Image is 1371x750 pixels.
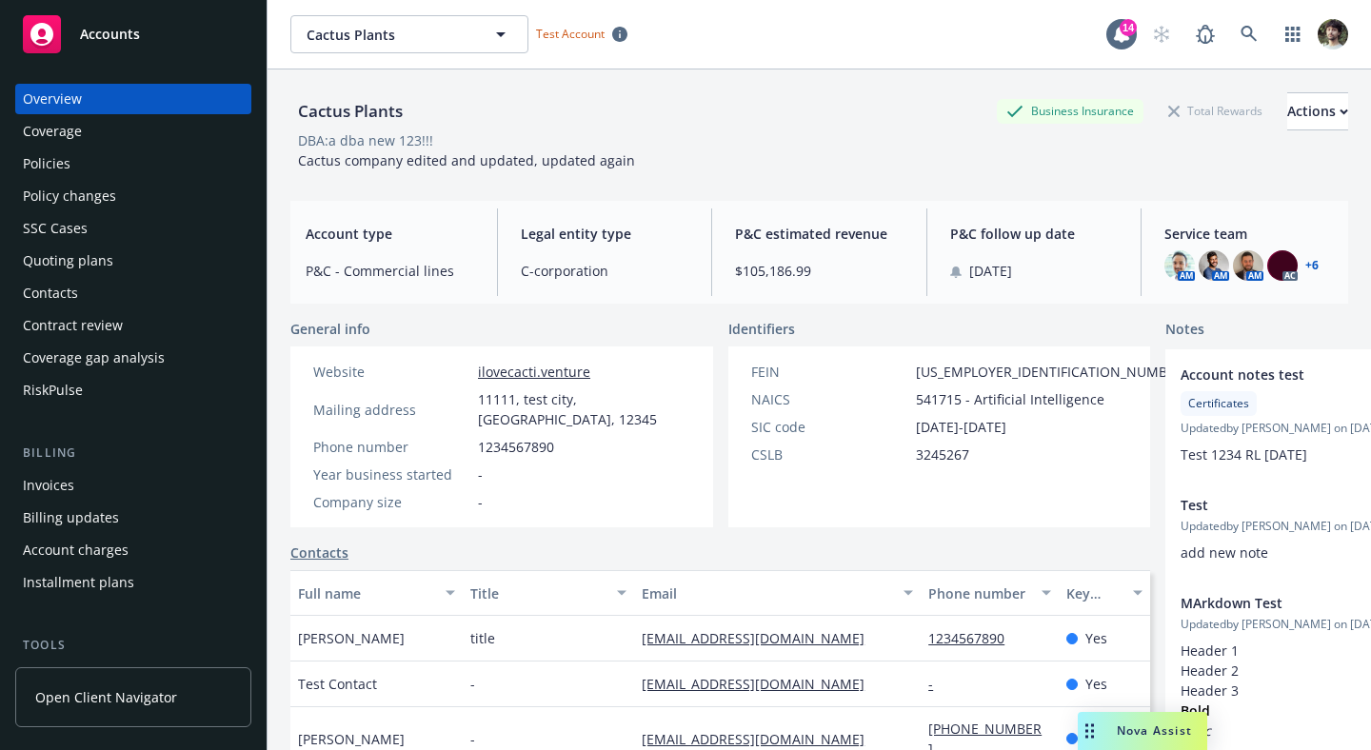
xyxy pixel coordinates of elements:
[1165,319,1204,342] span: Notes
[1318,19,1348,49] img: photo
[470,729,475,749] span: -
[1078,712,1102,750] div: Drag to move
[1267,250,1298,281] img: photo
[751,389,908,409] div: NAICS
[313,437,470,457] div: Phone number
[15,343,251,373] a: Coverage gap analysis
[470,674,475,694] span: -
[298,628,405,648] span: [PERSON_NAME]
[313,464,470,484] div: Year business started
[916,444,969,464] span: 3245267
[15,535,251,565] a: Account charges
[1186,15,1224,53] a: Report a Bug
[1181,445,1307,464] span: Test 1234 RL [DATE]
[928,629,1020,647] a: 1234567890
[728,319,795,339] span: Identifiers
[15,567,251,598] a: Installment plans
[15,375,251,405] a: RiskPulse
[298,151,635,169] span: Cactus company edited and updated, updated again
[23,148,70,179] div: Policies
[928,583,1029,603] div: Phone number
[15,148,251,179] a: Policies
[478,464,483,484] span: -
[642,629,880,647] a: [EMAIL_ADDRESS][DOMAIN_NAME]
[290,99,410,124] div: Cactus Plants
[751,444,908,464] div: CSLB
[1117,722,1192,739] span: Nova Assist
[290,319,370,339] span: General info
[1287,92,1348,130] button: Actions
[1181,701,1210,720] strong: Bold
[298,130,433,150] div: DBA: a dba new 123!!!
[290,15,528,53] button: Cactus Plants
[290,543,348,562] a: Contacts
[23,116,82,147] div: Coverage
[634,570,921,616] button: Email
[23,310,123,341] div: Contract review
[15,181,251,211] a: Policy changes
[23,213,88,244] div: SSC Cases
[1164,250,1195,281] img: photo
[306,224,474,244] span: Account type
[1199,250,1229,281] img: photo
[15,116,251,147] a: Coverage
[1142,15,1181,53] a: Start snowing
[313,492,470,512] div: Company size
[751,362,908,382] div: FEIN
[916,362,1188,382] span: [US_EMPLOYER_IDENTIFICATION_NUMBER]
[35,687,177,707] span: Open Client Navigator
[15,636,251,655] div: Tools
[916,389,1104,409] span: 541715 - Artificial Intelligence
[15,503,251,533] a: Billing updates
[15,84,251,114] a: Overview
[521,261,689,281] span: C-corporation
[15,310,251,341] a: Contract review
[969,261,1012,281] span: [DATE]
[306,261,474,281] span: P&C - Commercial lines
[23,181,116,211] div: Policy changes
[1181,543,1268,562] span: add new note
[470,583,606,603] div: Title
[1188,395,1249,412] span: Certificates
[23,84,82,114] div: Overview
[15,470,251,501] a: Invoices
[23,503,119,533] div: Billing updates
[1233,250,1263,281] img: photo
[1059,570,1150,616] button: Key contact
[463,570,635,616] button: Title
[950,224,1119,244] span: P&C follow up date
[478,492,483,512] span: -
[15,444,251,463] div: Billing
[1120,19,1137,36] div: 14
[536,26,605,42] span: Test Account
[528,24,635,44] span: Test Account
[23,278,78,308] div: Contacts
[1078,712,1207,750] button: Nova Assist
[1287,93,1348,129] div: Actions
[642,583,892,603] div: Email
[751,417,908,437] div: SIC code
[1159,99,1272,123] div: Total Rewards
[313,362,470,382] div: Website
[478,389,690,429] span: 11111, test city, [GEOGRAPHIC_DATA], 12345
[298,674,377,694] span: Test Contact
[15,246,251,276] a: Quoting plans
[1164,224,1333,244] span: Service team
[15,278,251,308] a: Contacts
[23,535,129,565] div: Account charges
[521,224,689,244] span: Legal entity type
[1085,674,1107,694] span: Yes
[735,224,904,244] span: P&C estimated revenue
[478,363,590,381] a: ilovecacti.venture
[642,675,880,693] a: [EMAIL_ADDRESS][DOMAIN_NAME]
[307,25,471,45] span: Cactus Plants
[80,27,140,42] span: Accounts
[15,8,251,61] a: Accounts
[290,570,463,616] button: Full name
[298,583,434,603] div: Full name
[23,343,165,373] div: Coverage gap analysis
[921,570,1058,616] button: Phone number
[23,375,83,405] div: RiskPulse
[916,417,1006,437] span: [DATE]-[DATE]
[642,730,880,748] a: [EMAIL_ADDRESS][DOMAIN_NAME]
